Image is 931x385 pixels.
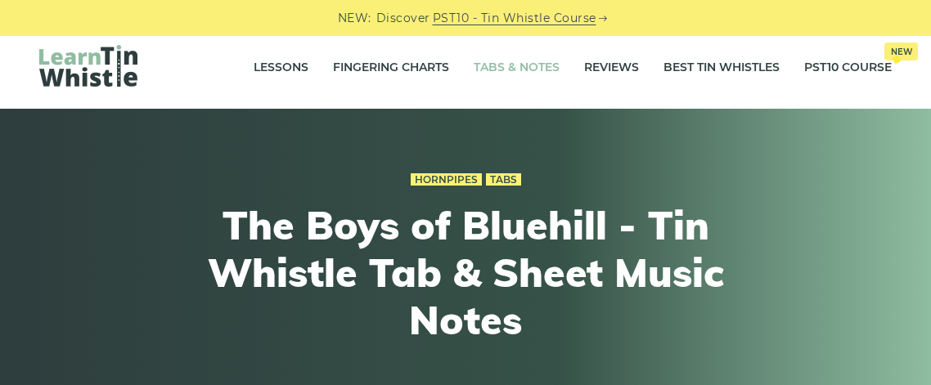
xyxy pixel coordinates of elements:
[584,47,639,88] a: Reviews
[804,47,892,88] a: PST10 CourseNew
[164,202,767,343] h1: The Boys of Bluehill - Tin Whistle Tab & Sheet Music Notes
[433,9,596,28] a: PST10 - Tin Whistle Course
[39,45,137,87] img: LearnTinWhistle.com
[333,47,449,88] a: Fingering Charts
[474,47,560,88] a: Tabs & Notes
[338,9,371,28] span: NEW:
[411,173,482,186] a: Hornpipes
[254,47,308,88] a: Lessons
[884,43,918,60] span: New
[376,9,430,28] span: Discover
[486,173,521,186] a: Tabs
[663,47,780,88] a: Best Tin Whistles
